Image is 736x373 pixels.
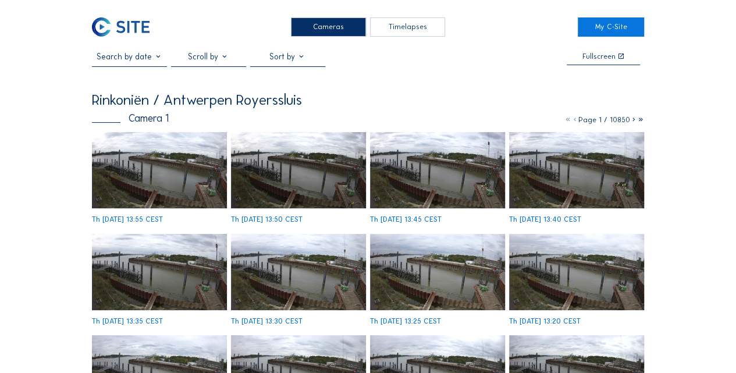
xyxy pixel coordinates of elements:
div: Timelapses [370,17,445,37]
div: Th [DATE] 13:40 CEST [509,216,581,223]
div: Th [DATE] 13:20 CEST [509,318,581,325]
img: image_53416270 [370,132,505,208]
img: image_53415869 [231,234,366,310]
div: Th [DATE] 13:25 CEST [370,318,441,325]
img: C-SITE Logo [92,17,150,37]
div: Th [DATE] 13:50 CEST [231,216,303,223]
div: Fullscreen [582,53,616,61]
img: image_53416426 [231,132,366,208]
a: C-SITE Logo [92,17,158,37]
img: image_53415706 [370,234,505,310]
a: My C-Site [578,17,644,37]
div: Th [DATE] 13:45 CEST [370,216,442,223]
img: image_53415550 [509,234,644,310]
img: image_53415959 [92,234,227,310]
img: image_53416113 [509,132,644,208]
input: Search by date 󰅀 [92,52,167,62]
div: Rinkoniën / Antwerpen Royerssluis [92,93,302,107]
div: Th [DATE] 13:35 CEST [92,318,163,325]
div: Th [DATE] 13:55 CEST [92,216,163,223]
div: Cameras [291,17,366,37]
span: Page 1 / 10850 [578,115,630,124]
img: image_53416517 [92,132,227,208]
div: Camera 1 [92,113,169,124]
div: Th [DATE] 13:30 CEST [231,318,303,325]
